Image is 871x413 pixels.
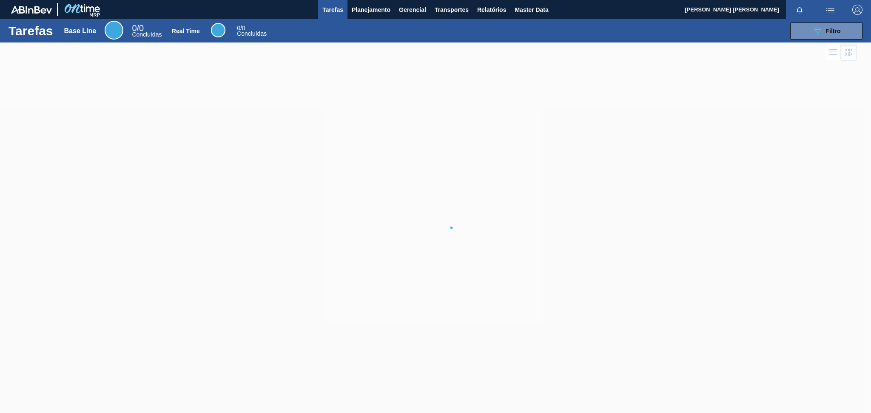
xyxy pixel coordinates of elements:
[825,5,835,15] img: userActions
[237,25,245,31] span: / 0
[11,6,52,14] img: TNhmsLtSVTkK8tSr43FrP2fwEKptu5GPRR3wAAAABJRU5ErkJggg==
[477,5,506,15] span: Relatórios
[132,25,162,37] div: Base Line
[64,27,97,35] div: Base Line
[132,23,144,33] span: / 0
[352,5,390,15] span: Planejamento
[237,30,267,37] span: Concluídas
[132,23,137,33] span: 0
[237,25,267,37] div: Real Time
[790,23,862,40] button: Filtro
[826,28,841,34] span: Filtro
[515,5,548,15] span: Master Data
[9,26,53,36] h1: Tarefas
[132,31,162,38] span: Concluídas
[211,23,225,37] div: Real Time
[852,5,862,15] img: Logout
[172,28,200,34] div: Real Time
[237,25,240,31] span: 0
[435,5,469,15] span: Transportes
[786,4,813,16] button: Notificações
[399,5,426,15] span: Gerencial
[322,5,343,15] span: Tarefas
[105,21,123,40] div: Base Line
